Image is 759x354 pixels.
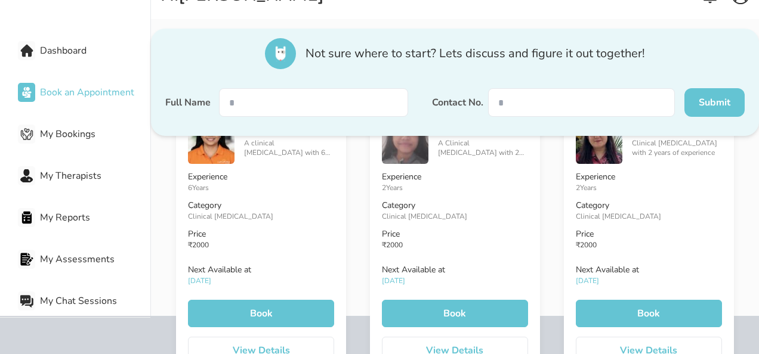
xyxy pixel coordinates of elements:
[576,240,722,250] p: ₹ 2000
[20,86,33,99] img: Book an Appointment
[20,169,33,182] img: My Therapists
[188,117,235,164] img: image
[20,128,33,141] img: My Bookings
[40,127,150,141] span: My Bookings
[576,228,722,240] p: Price
[382,276,528,285] p: [DATE]
[20,211,33,224] img: My Reports
[576,300,722,327] button: Book
[382,200,528,212] p: Category
[382,300,528,327] button: Book
[382,264,528,276] p: Next Available at
[265,38,296,69] img: icon
[244,138,334,157] p: A clinical [MEDICAL_DATA] with 6 years of experience
[306,45,645,62] span: Not sure where to start? Lets discuss and figure it out together!
[188,300,334,327] button: Book
[20,294,33,308] img: My Chat Sessions
[40,210,150,225] span: My Reports
[188,183,334,192] p: 6 Years
[382,228,528,240] p: Price
[165,95,211,110] label: Full Name
[576,212,661,221] span: Clinical [MEDICAL_DATA]
[40,85,150,100] span: Book an Appointment
[576,171,722,183] p: Experience
[188,276,334,285] p: [DATE]
[382,117,428,164] img: image
[576,117,622,164] img: image
[438,138,528,157] p: A Clinical [MEDICAL_DATA] with 2 years of experience who deals with both children and adults.
[432,95,483,110] label: Contact No.
[188,228,334,240] p: Price
[40,294,150,308] span: My Chat Sessions
[188,200,334,212] p: Category
[40,44,150,58] span: Dashboard
[632,138,722,157] p: Clinical [MEDICAL_DATA] with 2 years of experience
[576,276,722,285] p: [DATE]
[188,212,273,221] span: Clinical [MEDICAL_DATA]
[40,169,150,183] span: My Therapists
[188,240,334,250] p: ₹ 2000
[382,212,467,221] span: Clinical [MEDICAL_DATA]
[576,200,722,212] p: Category
[382,240,528,250] p: ₹ 2000
[382,183,528,192] p: 2 Years
[576,183,722,192] p: 2 Years
[576,264,722,276] p: Next Available at
[20,44,33,57] img: Dashboard
[20,253,33,266] img: My Assessments
[382,171,528,183] p: Experience
[188,264,334,276] p: Next Available at
[188,171,334,183] p: Experience
[40,252,150,266] span: My Assessments
[684,88,745,117] button: Submit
